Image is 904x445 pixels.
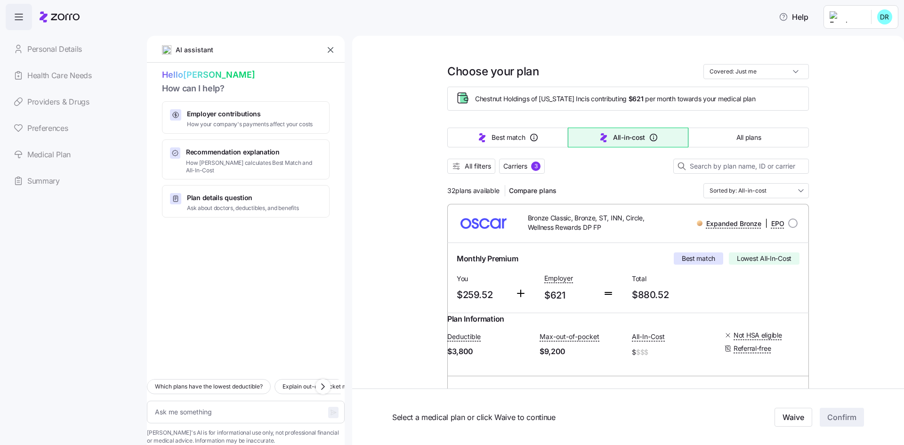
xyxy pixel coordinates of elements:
[629,94,644,104] span: $621
[147,379,271,394] button: Which plans have the lowest deductible?
[455,212,513,235] img: Oscar
[175,45,214,55] span: AI assistant
[779,11,808,23] span: Help
[531,162,541,171] div: 3
[447,64,539,79] h1: Choose your plan
[447,346,532,357] span: $3,800
[544,274,573,283] span: Employer
[771,8,816,26] button: Help
[632,346,717,359] span: $
[783,412,804,423] span: Waive
[877,9,892,24] img: fd093e2bdb90700abee466f9f392cb12
[457,287,508,303] span: $259.52
[475,94,756,104] span: Chestnut Holdings of [US_STATE] Inc is contributing per month towards your medical plan
[706,219,761,228] span: Expanded Bronze
[613,133,645,142] span: All-in-cost
[186,147,322,157] span: Recommendation explanation
[737,254,791,263] span: Lowest All-In-Cost
[775,408,812,427] button: Waive
[830,11,864,23] img: Employer logo
[492,133,525,142] span: Best match
[274,379,379,394] button: Explain out-of-pocket maximum.
[6,115,139,141] a: Preferences
[528,213,654,233] span: Bronze Classic, Bronze, ST, INN, Circle, Wellness Rewards DP FP
[632,274,712,283] span: Total
[820,408,864,427] button: Confirm
[187,204,299,212] span: Ask about doctors, deductibles, and benefits
[503,162,527,171] span: Carriers
[736,133,761,142] span: All plans
[673,159,809,174] input: Search by plan name, ID or carrier
[632,332,665,341] span: All-In-Cost
[447,186,499,195] span: 32 plans available
[187,193,299,202] span: Plan details question
[644,388,706,399] span: 74289NY2770010
[509,186,557,195] span: Compare plans
[465,162,491,171] span: All filters
[697,218,784,229] div: |
[187,121,313,129] span: How your company's payments affect your costs
[499,159,545,174] button: Carriers3
[540,332,599,341] span: Max-out-of-pocket
[155,382,263,391] span: Which plans have the lowest deductible?
[147,429,345,445] span: [PERSON_NAME]'s AI is for informational use only, not professional financial or medical advice. I...
[634,388,706,399] span: ID:
[703,183,809,198] input: Order by dropdown
[447,332,481,341] span: Deductible
[6,141,139,168] a: Medical Plan
[447,313,504,325] span: Plan Information
[186,159,322,175] span: How [PERSON_NAME] calculates Best Match and All-In-Cost
[457,274,508,283] span: You
[636,348,648,357] span: $$$
[505,183,560,198] button: Compare plans
[162,45,171,55] img: ai-icon.png
[6,62,139,89] a: Health Care Needs
[282,382,371,391] span: Explain out-of-pocket maximum.
[6,36,139,62] a: Personal Details
[187,109,313,119] span: Employer contributions
[682,254,715,263] span: Best match
[827,412,856,423] span: Confirm
[457,253,518,265] span: Monthly Premium
[734,331,782,340] span: Not HSA eligible
[6,89,139,115] a: Providers & Drugs
[162,82,330,96] span: How can I help?
[632,287,712,303] span: $880.52
[392,411,704,423] span: Select a medical plan or click Waive to continue
[447,159,495,174] button: All filters
[771,219,784,228] span: EPO
[162,68,330,82] span: Hello [PERSON_NAME]
[540,346,624,357] span: $9,200
[544,288,595,303] span: $621
[6,168,139,194] a: Summary
[734,344,771,353] span: Referral-free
